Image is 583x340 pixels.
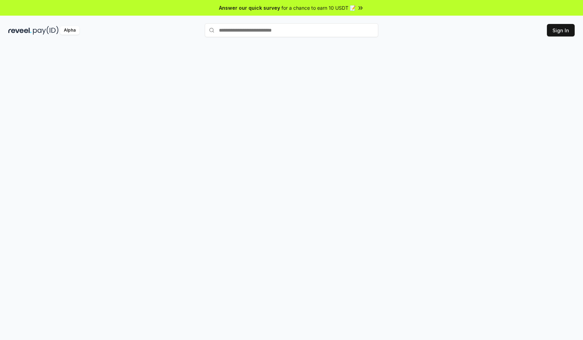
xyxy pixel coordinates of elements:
[8,26,32,35] img: reveel_dark
[547,24,575,36] button: Sign In
[60,26,79,35] div: Alpha
[281,4,356,11] span: for a chance to earn 10 USDT 📝
[33,26,59,35] img: pay_id
[219,4,280,11] span: Answer our quick survey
